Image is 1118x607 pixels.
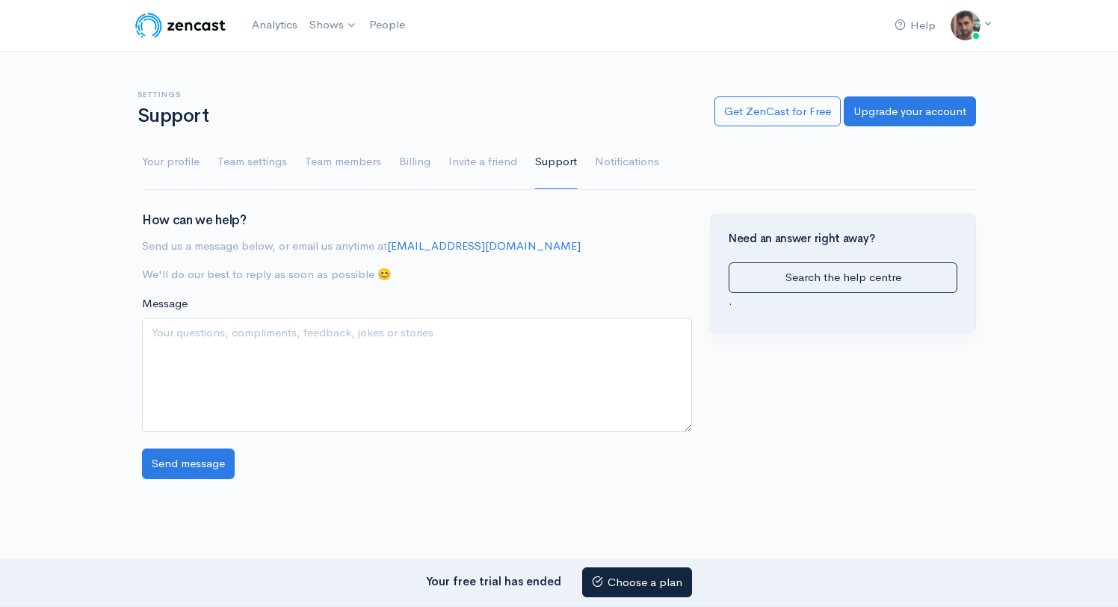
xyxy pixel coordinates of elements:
h4: Need an answer right away? [729,232,957,245]
label: Message [142,295,188,312]
a: Your profile [142,135,200,189]
strong: Your free trial has ended [426,573,561,588]
a: Analytics [246,9,303,41]
input: Send message [142,449,235,479]
h6: Settings [138,90,697,99]
a: Invite a friend [448,135,517,189]
h1: Support [138,105,697,127]
img: ZenCast Logo [133,10,228,40]
div: . [729,262,957,309]
a: Billing [399,135,430,189]
a: Team members [305,135,381,189]
a: Search the help centre [729,262,957,293]
a: Shows [303,9,363,42]
a: Support [535,135,577,189]
a: People [363,9,411,41]
img: ... [951,10,980,40]
a: [EMAIL_ADDRESS][DOMAIN_NAME] [387,238,581,253]
a: Notifications [595,135,659,189]
a: Upgrade your account [844,96,976,127]
h3: How can we help? [142,214,692,228]
a: Team settings [217,135,287,189]
p: Send us a message below, or email us anytime at [142,238,692,255]
a: Help [889,10,942,42]
p: We'll do our best to reply as soon as possible 😊 [142,266,692,283]
a: Get ZenCast for Free [714,96,841,127]
a: Choose a plan [582,567,692,598]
